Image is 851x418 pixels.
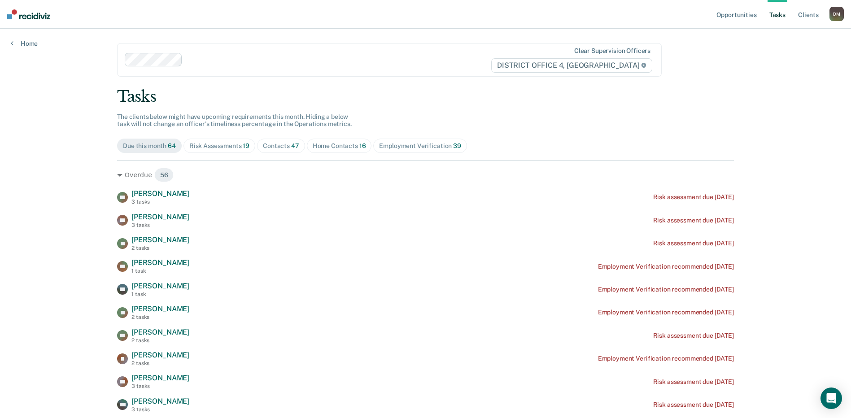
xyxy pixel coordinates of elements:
[131,199,189,205] div: 3 tasks
[131,213,189,221] span: [PERSON_NAME]
[131,328,189,336] span: [PERSON_NAME]
[453,142,461,149] span: 39
[574,47,650,55] div: Clear supervision officers
[189,142,249,150] div: Risk Assessments
[131,305,189,313] span: [PERSON_NAME]
[131,351,189,359] span: [PERSON_NAME]
[829,7,844,21] div: D M
[7,9,50,19] img: Recidiviz
[131,397,189,405] span: [PERSON_NAME]
[11,39,38,48] a: Home
[131,360,189,366] div: 2 tasks
[359,142,366,149] span: 16
[598,263,734,270] div: Employment Verification recommended [DATE]
[117,168,734,182] div: Overdue 56
[131,235,189,244] span: [PERSON_NAME]
[313,142,366,150] div: Home Contacts
[131,222,189,228] div: 3 tasks
[131,406,189,413] div: 3 tasks
[598,286,734,293] div: Employment Verification recommended [DATE]
[491,58,652,73] span: DISTRICT OFFICE 4, [GEOGRAPHIC_DATA]
[117,87,734,106] div: Tasks
[131,189,189,198] span: [PERSON_NAME]
[123,142,176,150] div: Due this month
[829,7,844,21] button: DM
[131,245,189,251] div: 2 tasks
[379,142,461,150] div: Employment Verification
[653,239,734,247] div: Risk assessment due [DATE]
[653,378,734,386] div: Risk assessment due [DATE]
[154,168,174,182] span: 56
[243,142,249,149] span: 19
[131,258,189,267] span: [PERSON_NAME]
[131,282,189,290] span: [PERSON_NAME]
[131,337,189,344] div: 2 tasks
[131,314,189,320] div: 2 tasks
[263,142,299,150] div: Contacts
[131,268,189,274] div: 1 task
[653,401,734,409] div: Risk assessment due [DATE]
[653,193,734,201] div: Risk assessment due [DATE]
[598,355,734,362] div: Employment Verification recommended [DATE]
[168,142,176,149] span: 64
[598,309,734,316] div: Employment Verification recommended [DATE]
[291,142,299,149] span: 47
[117,113,352,128] span: The clients below might have upcoming requirements this month. Hiding a below task will not chang...
[131,291,189,297] div: 1 task
[131,374,189,382] span: [PERSON_NAME]
[653,217,734,224] div: Risk assessment due [DATE]
[653,332,734,340] div: Risk assessment due [DATE]
[820,388,842,409] div: Open Intercom Messenger
[131,383,189,389] div: 3 tasks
